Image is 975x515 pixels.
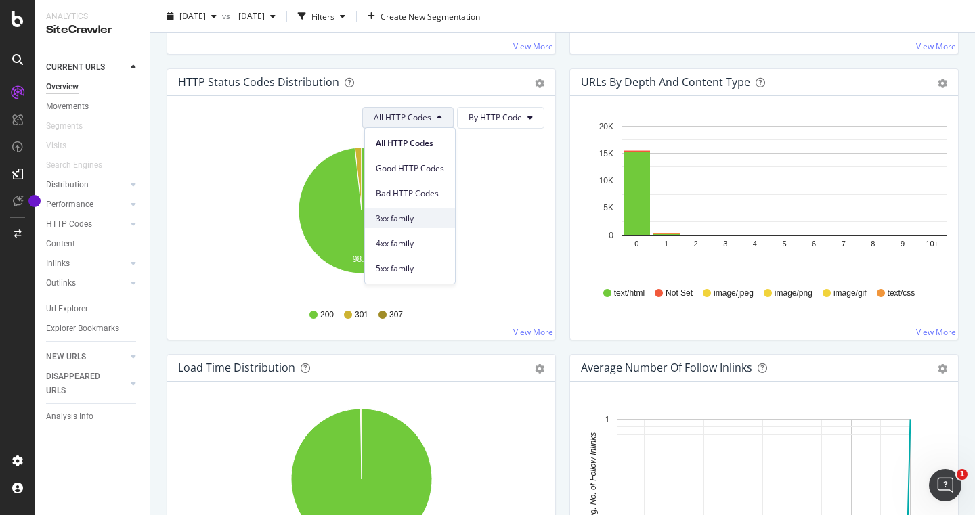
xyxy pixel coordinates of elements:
a: Movements [46,99,140,114]
a: Explorer Bookmarks [46,321,140,336]
text: 15K [599,149,613,158]
span: 2025 Aug. 29th [233,10,265,22]
a: View More [916,326,956,338]
div: Overview [46,80,79,94]
text: 7 [842,240,846,248]
a: CURRENT URLS [46,60,127,74]
a: NEW URLS [46,350,127,364]
a: DISAPPEARED URLS [46,370,127,398]
text: 9 [901,240,905,248]
text: 3 [723,240,727,248]
div: Search Engines [46,158,102,173]
button: All HTTP Codes [362,107,454,129]
div: Average Number of Follow Inlinks [581,361,752,374]
text: 5 [782,240,786,248]
div: DISAPPEARED URLS [46,370,114,398]
span: Bad HTTP Codes [376,187,444,200]
a: Inlinks [46,256,127,271]
span: Not Set [666,288,693,299]
a: Visits [46,139,80,153]
span: All HTTP Codes [374,112,431,123]
div: Tooltip anchor [28,195,41,207]
a: Analysis Info [46,409,140,424]
span: 301 [355,309,368,321]
svg: A chart. [178,139,544,296]
button: [DATE] [233,5,281,27]
div: HTTP Codes [46,217,92,231]
div: Content [46,237,75,251]
span: 2025 Sep. 15th [179,10,206,22]
text: 10+ [926,240,938,248]
text: 1 [664,240,668,248]
a: Search Engines [46,158,116,173]
div: CURRENT URLS [46,60,105,74]
span: Good HTTP Codes [376,162,444,175]
div: Explorer Bookmarks [46,321,119,336]
a: View More [513,41,553,52]
a: HTTP Codes [46,217,127,231]
span: 5xx family [376,263,444,275]
span: By HTTP Code [469,112,522,123]
div: HTTP Status Codes Distribution [178,75,339,89]
div: Performance [46,198,93,212]
a: View More [513,326,553,338]
span: 307 [389,309,403,321]
div: Load Time Distribution [178,361,295,374]
div: Visits [46,139,66,153]
div: gear [938,79,947,88]
div: Segments [46,119,83,133]
text: 0 [634,240,638,248]
a: Content [46,237,140,251]
div: Analysis Info [46,409,93,424]
a: View More [916,41,956,52]
span: All HTTP Codes [376,137,444,150]
div: URLs by Depth and Content Type [581,75,750,89]
text: 8 [871,240,875,248]
a: Performance [46,198,127,212]
span: vs [222,10,233,22]
span: 3xx family [376,212,444,225]
text: 10K [599,176,613,185]
text: 5K [603,203,613,212]
span: text/html [614,288,645,299]
button: [DATE] [161,5,222,27]
span: image/gif [833,288,867,299]
text: 6 [812,240,816,248]
div: Filters [311,10,334,22]
a: Url Explorer [46,302,140,316]
span: text/css [888,288,915,299]
span: 1 [957,469,968,480]
a: Outlinks [46,276,127,290]
span: image/jpeg [714,288,754,299]
text: 98.3% [353,254,376,264]
div: gear [938,364,947,374]
text: 2 [694,240,698,248]
iframe: Intercom live chat [929,469,961,501]
div: gear [535,79,544,88]
div: NEW URLS [46,350,86,364]
button: Create New Segmentation [362,5,485,27]
span: 200 [320,309,334,321]
button: Filters [292,5,351,27]
div: Analytics [46,11,139,22]
svg: A chart. [581,118,947,275]
a: Segments [46,119,96,133]
text: 0 [609,231,613,240]
text: 20K [599,122,613,131]
div: Distribution [46,178,89,192]
a: Distribution [46,178,127,192]
div: gear [535,364,544,374]
div: Inlinks [46,256,70,271]
div: Movements [46,99,89,114]
div: SiteCrawler [46,22,139,38]
span: image/png [775,288,812,299]
a: Overview [46,80,140,94]
text: 1 [605,415,610,424]
text: 4 [753,240,757,248]
div: Outlinks [46,276,76,290]
span: 4xx family [376,238,444,250]
div: Url Explorer [46,302,88,316]
span: Create New Segmentation [381,10,480,22]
